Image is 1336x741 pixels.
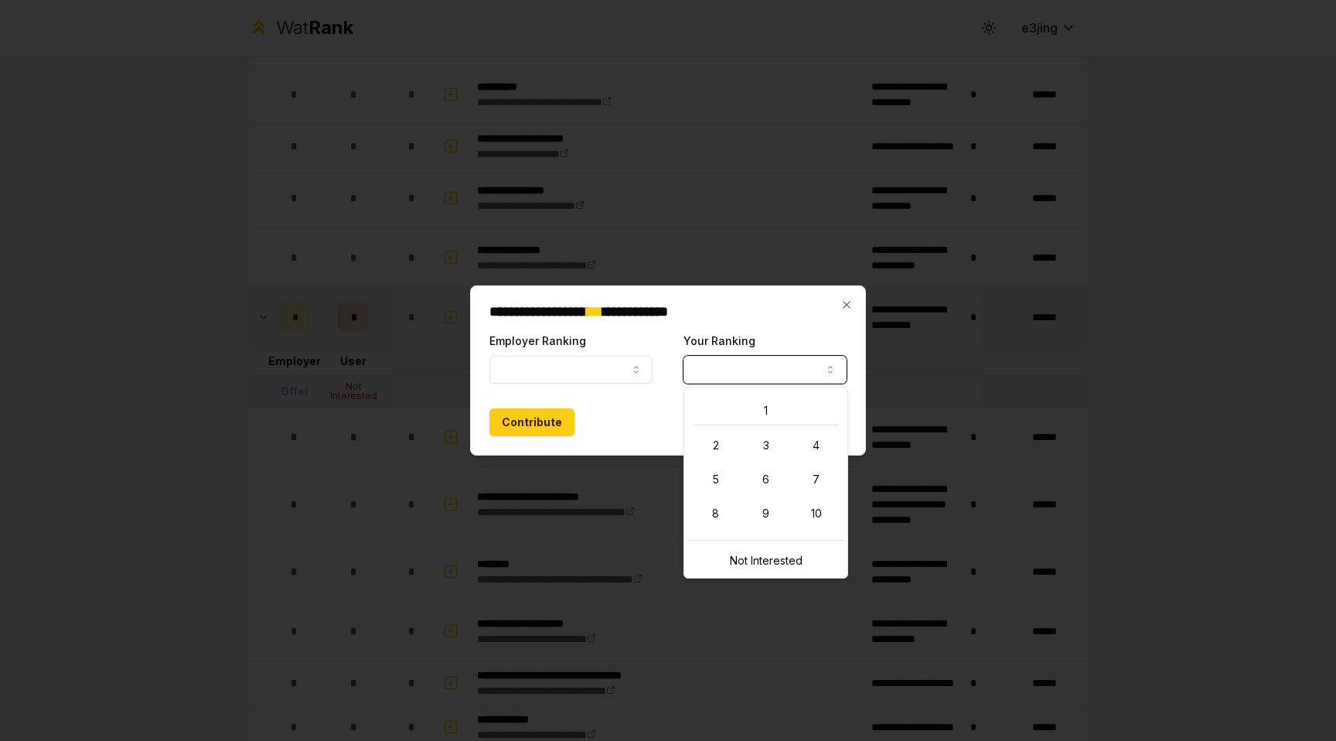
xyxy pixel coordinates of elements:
[813,472,820,487] span: 7
[712,506,719,521] span: 8
[683,334,755,347] label: Your Ranking
[762,506,769,521] span: 9
[764,403,768,418] span: 1
[763,438,769,453] span: 3
[713,472,719,487] span: 5
[730,553,803,569] span: Not Interested
[489,408,574,436] button: Contribute
[713,438,719,453] span: 2
[813,438,820,453] span: 4
[811,506,822,521] span: 10
[762,472,769,487] span: 6
[489,334,586,347] label: Employer Ranking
